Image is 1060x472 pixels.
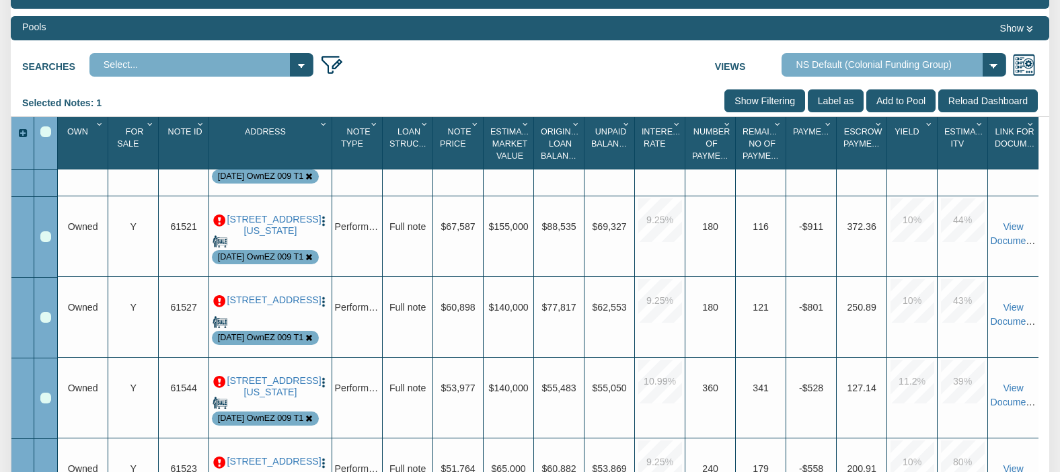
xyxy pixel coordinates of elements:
span: Link For Documents [995,127,1049,149]
span: 61527 [170,302,196,313]
span: $88,535 [541,221,576,232]
span: $53,977 [441,383,475,393]
div: Row 4, Row Selection Checkbox [40,231,51,242]
div: Remaining No Of Payments Sort None [739,122,786,164]
span: Owned [68,383,98,393]
div: Sort None [587,122,634,164]
span: 116 [753,221,769,232]
img: edit_filter_icon.png [320,53,344,77]
span: Interest Rate [642,127,683,149]
div: Column Menu [469,117,482,130]
a: View Documents [991,383,1039,407]
span: 250.89 [847,302,876,313]
div: Sort None [638,122,685,164]
a: 7514 Woodlawn Avenue, Indianapolis, IN, 46239 [227,456,314,467]
span: Yield [895,127,919,136]
a: View Documents [991,221,1039,245]
input: Reload Dashboard [938,89,1038,113]
div: 9.25 [638,198,682,242]
div: 10.99 [638,360,682,403]
div: Sort None [212,122,332,164]
div: Column Menu [974,117,987,130]
span: Note Price [440,127,471,149]
div: Select All [40,126,51,137]
div: Note Type Sort None [335,122,382,164]
img: for_sale.png [213,395,227,410]
div: Payment(P&I) Sort None [789,122,836,164]
div: Column Menu [621,117,634,130]
span: $69,327 [592,221,626,232]
div: Yield Sort None [890,122,937,164]
button: Press to open the note menu [317,375,329,389]
div: Sort None [940,122,987,164]
span: Y [130,221,136,232]
span: Original Loan Balance [541,127,581,161]
span: Own [67,127,88,136]
button: Press to open the note menu [317,214,329,227]
span: 127.14 [847,383,876,393]
a: 2320 Iowa Street, Indianapolis, IN, 46203 [227,214,314,237]
span: 61544 [170,383,196,393]
div: Expand All [11,126,34,140]
span: 180 [702,221,718,232]
div: Note is contained in the pool 8-26-25 OwnEZ 009 T1 [218,251,304,263]
div: Link For Documents Sort None [991,122,1038,164]
span: Estimated Itv [944,127,992,149]
span: 121 [753,302,769,313]
div: Note Id Sort None [161,122,209,164]
span: 372.36 [847,221,876,232]
div: Note is contained in the pool 8-26-25 OwnEZ 009 T1 [218,412,304,424]
button: Show [995,20,1038,36]
label: Views [715,53,782,73]
div: Number Of Payments Sort None [688,122,735,164]
div: Column Menu [195,117,208,130]
div: Column Menu [873,117,886,130]
div: Own Sort None [61,122,108,164]
img: cell-menu.png [317,457,329,469]
div: Column Menu [369,117,381,130]
span: -$801 [799,302,823,313]
span: Estimated Market Value [490,127,538,161]
span: Owned [68,302,98,313]
span: -$911 [799,221,823,232]
span: 360 [702,383,718,393]
div: Sort None [61,122,108,164]
div: Row 6, Row Selection Checkbox [40,393,51,403]
div: Interest Rate Sort None [638,122,685,164]
a: 5012 Washington Street, Westpoint, IN, 47992 [227,375,314,398]
span: Payment(P&I) [793,127,852,136]
span: Note Type [341,127,371,149]
span: $55,050 [592,383,626,393]
div: 44.0 [941,198,985,242]
span: For Sale [117,127,143,149]
div: Column Menu [318,117,331,130]
div: Column Menu [923,117,936,130]
span: Full note [389,302,426,313]
span: Performing [335,302,381,313]
div: Note Price Sort None [436,122,483,164]
div: Column Menu [1025,117,1038,130]
button: Press to open the note menu [317,294,329,308]
div: Pools [22,20,46,34]
span: 61521 [170,221,196,232]
span: Remaining No Of Payments [743,127,790,161]
span: Y [130,383,136,393]
div: 9.25 [638,279,682,323]
div: 43.0 [941,279,985,323]
div: Note is contained in the pool 8-26-25 OwnEZ 009 T1 [218,331,304,344]
div: Column Menu [671,117,684,130]
span: Note Id [168,127,202,136]
div: Column Menu [772,117,785,130]
div: Sort None [161,122,209,164]
div: Column Menu [570,117,583,130]
div: 11.2 [891,360,934,403]
img: views.png [1012,53,1036,77]
div: 10.0 [891,279,934,323]
a: 3929 Barnor Drive, Indianapolis, IN, 46226 [227,294,314,306]
span: Performing [335,221,381,232]
div: Row 5, Row Selection Checkbox [40,312,51,323]
span: Performing [335,383,381,393]
span: $155,000 [489,221,529,232]
img: for_sale.png [213,315,227,329]
span: Loan Structure [389,127,442,149]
